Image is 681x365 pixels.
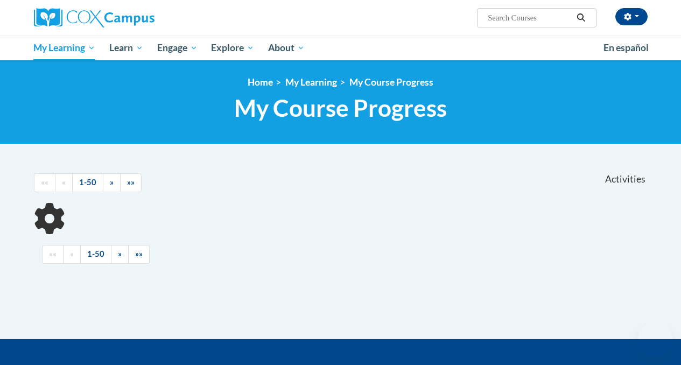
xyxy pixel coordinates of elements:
[72,173,103,192] a: 1-50
[573,11,589,24] button: Search
[261,36,312,60] a: About
[109,41,143,54] span: Learn
[110,178,114,187] span: »
[211,41,254,54] span: Explore
[34,173,55,192] a: Begining
[102,36,150,60] a: Learn
[80,245,111,264] a: 1-50
[34,8,228,27] a: Cox Campus
[603,42,649,53] span: En español
[605,173,645,185] span: Activities
[268,41,305,54] span: About
[285,76,337,88] a: My Learning
[111,245,129,264] a: Next
[49,249,57,258] span: ««
[27,36,103,60] a: My Learning
[41,178,48,187] span: ««
[157,41,198,54] span: Engage
[204,36,261,60] a: Explore
[26,36,656,60] div: Main menu
[127,178,135,187] span: »»
[42,245,64,264] a: Begining
[487,11,573,24] input: Search Courses
[103,173,121,192] a: Next
[615,8,648,25] button: Account Settings
[62,178,66,187] span: «
[34,8,155,27] img: Cox Campus
[248,76,273,88] a: Home
[128,245,150,264] a: End
[234,94,447,122] span: My Course Progress
[349,76,433,88] a: My Course Progress
[120,173,142,192] a: End
[118,249,122,258] span: »
[150,36,205,60] a: Engage
[135,249,143,258] span: »»
[70,249,74,258] span: «
[638,322,672,356] iframe: Button to launch messaging window
[55,173,73,192] a: Previous
[33,41,95,54] span: My Learning
[63,245,81,264] a: Previous
[596,37,656,59] a: En español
